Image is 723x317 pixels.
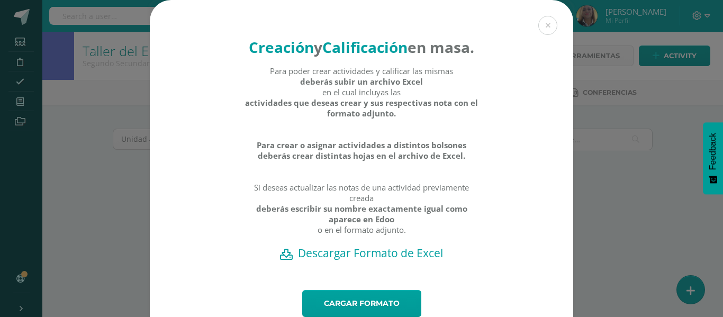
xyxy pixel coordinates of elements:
[245,66,479,246] div: Para poder crear actividades y calificar las mismas en el cual incluyas las Si deseas actualizar ...
[314,37,322,57] strong: y
[300,76,423,87] strong: deberás subir un archivo Excel
[708,133,718,170] span: Feedback
[249,37,314,57] strong: Creación
[245,37,479,57] h4: en masa.
[168,246,555,260] a: Descargar Formato de Excel
[538,16,557,35] button: Close (Esc)
[302,290,421,317] a: Cargar formato
[322,37,408,57] strong: Calificación
[703,122,723,194] button: Feedback - Mostrar encuesta
[245,203,479,224] strong: deberás escribir su nombre exactamente igual como aparece en Edoo
[245,140,479,161] strong: Para crear o asignar actividades a distintos bolsones deberás crear distintas hojas en el archivo...
[245,97,479,119] strong: actividades que deseas crear y sus respectivas nota con el formato adjunto.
